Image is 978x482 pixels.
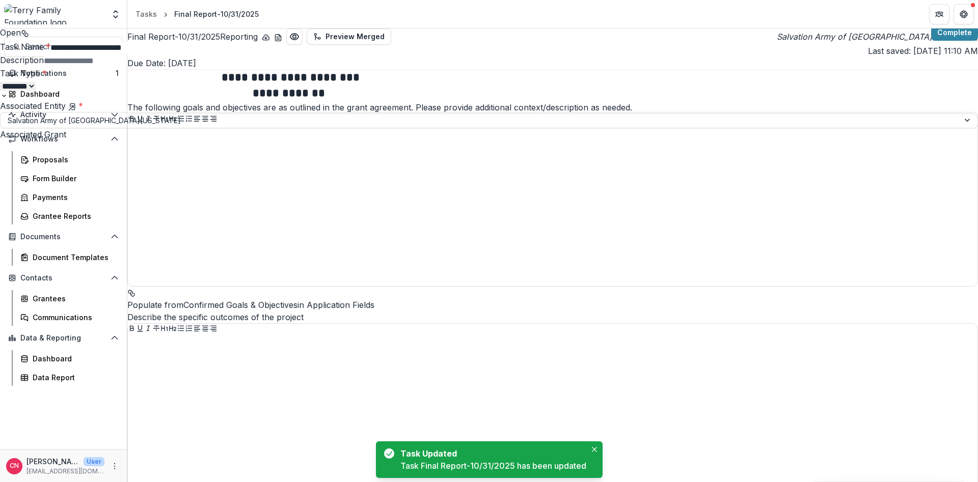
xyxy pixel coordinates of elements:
div: Tasks [135,9,157,19]
button: Complete [931,24,978,41]
div: Task Updated [400,447,582,460]
img: Terry Family Foundation logo [4,4,104,24]
button: Close [588,443,601,456]
button: Partners [929,4,949,24]
div: Task Final Report-10/31/2025 has been updated [400,460,586,472]
button: Open entity switcher [108,4,123,24]
nav: breadcrumb [131,7,263,21]
div: Final Report-10/31/2025 [174,9,259,19]
button: View dependent tasks [21,26,29,39]
button: Get Help [954,4,974,24]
